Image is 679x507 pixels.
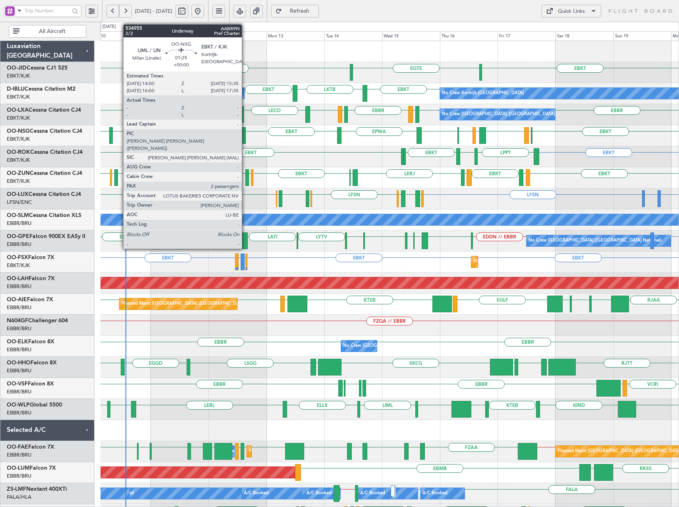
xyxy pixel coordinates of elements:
[93,31,151,41] div: Fri 10
[498,31,556,41] div: Fri 17
[7,388,31,395] a: EBBR/BRU
[7,283,31,290] a: EBBR/BRU
[271,5,319,17] button: Refresh
[7,234,29,239] span: OO-GPE
[382,31,440,41] div: Wed 15
[7,486,67,492] a: ZS-LMFNextant 400XTi
[7,402,62,408] a: OO-WLPGlobal 5500
[7,297,27,302] span: OO-AIE
[7,346,31,353] a: EBBR/BRU
[151,31,209,41] div: Sat 11
[529,235,662,247] div: No Crew [GEOGRAPHIC_DATA] ([GEOGRAPHIC_DATA] National)
[7,297,53,302] a: OO-AIEFalcon 7X
[9,25,86,38] button: All Aircraft
[7,304,31,311] a: EBBR/BRU
[7,72,30,79] a: EBKT/KJK
[7,276,29,281] span: OO-LAH
[7,234,85,239] a: OO-GPEFalcon 900EX EASy II
[613,31,671,41] div: Sun 19
[284,8,316,14] span: Refresh
[21,29,83,34] span: All Aircraft
[422,488,448,499] div: A/C Booked
[7,402,30,408] span: OO-WLP
[7,360,57,366] a: OO-HHOFalcon 8X
[135,8,172,15] span: [DATE] - [DATE]
[7,381,28,387] span: OO-VSF
[7,93,30,101] a: EBKT/KJK
[7,107,29,113] span: OO-LXA
[542,5,601,17] button: Quick Links
[7,262,30,269] a: EBKT/KJK
[126,87,233,99] div: Owner [GEOGRAPHIC_DATA]-[GEOGRAPHIC_DATA]
[7,339,28,344] span: OO-ELK
[7,367,31,374] a: EBBR/BRU
[7,220,31,227] a: EBBR/BRU
[7,360,31,366] span: OO-HHO
[266,31,324,41] div: Mon 13
[7,451,31,459] a: EBBR/BRU
[442,87,524,99] div: No Crew Kortrijk-[GEOGRAPHIC_DATA]
[7,86,25,92] span: D-IBLU
[473,256,566,268] div: Planned Maint Kortrijk-[GEOGRAPHIC_DATA]
[7,135,30,143] a: EBKT/KJK
[360,488,385,499] div: A/C Booked
[7,444,28,450] span: OO-FAE
[249,445,318,457] div: Planned Maint Melsbroek Air Base
[7,472,31,480] a: EBBR/BRU
[7,170,30,176] span: OO-ZUN
[7,192,81,197] a: OO-LUXCessna Citation CJ4
[7,493,31,501] a: FALA/HLA
[7,178,30,185] a: EBKT/KJK
[7,65,27,71] span: OO-JID
[7,170,82,176] a: OO-ZUNCessna Citation CJ4
[7,65,68,71] a: OO-JIDCessna CJ1 525
[7,241,31,248] a: EBBR/BRU
[208,31,266,41] div: Sun 12
[7,107,81,113] a: OO-LXACessna Citation CJ4
[122,298,247,310] div: Planned Maint [GEOGRAPHIC_DATA] ([GEOGRAPHIC_DATA])
[7,213,29,218] span: OO-SLM
[7,255,54,260] a: OO-FSXFalcon 7X
[558,8,585,15] div: Quick Links
[7,318,28,323] span: N604GF
[7,465,56,471] a: OO-LUMFalcon 7X
[556,31,613,41] div: Sat 18
[7,318,68,323] a: N604GFChallenger 604
[324,31,382,41] div: Tue 14
[7,128,30,134] span: OO-NSG
[7,128,82,134] a: OO-NSGCessna Citation CJ4
[7,149,83,155] a: OO-ROKCessna Citation CJ4
[7,339,54,344] a: OO-ELKFalcon 8X
[7,199,32,206] a: LFSN/ENC
[7,444,54,450] a: OO-FAEFalcon 7X
[7,276,55,281] a: OO-LAHFalcon 7X
[102,23,116,30] div: [DATE]
[7,325,31,332] a: EBBR/BRU
[7,465,30,471] span: OO-LUM
[25,5,69,17] input: Trip Number
[153,235,286,247] div: No Crew [GEOGRAPHIC_DATA] ([GEOGRAPHIC_DATA] National)
[440,31,498,41] div: Thu 16
[7,86,75,92] a: D-IBLUCessna Citation M2
[7,213,81,218] a: OO-SLMCessna Citation XLS
[7,149,30,155] span: OO-ROK
[307,488,332,499] div: A/C Booked
[7,486,26,492] span: ZS-LMF
[7,114,30,122] a: EBKT/KJK
[7,255,28,260] span: OO-FSX
[7,409,31,416] a: EBBR/BRU
[7,157,30,164] a: EBKT/KJK
[7,381,54,387] a: OO-VSFFalcon 8X
[7,192,29,197] span: OO-LUX
[343,340,476,352] div: No Crew [GEOGRAPHIC_DATA] ([GEOGRAPHIC_DATA] National)
[244,488,269,499] div: A/C Booked
[442,108,575,120] div: No Crew [GEOGRAPHIC_DATA] ([GEOGRAPHIC_DATA] National)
